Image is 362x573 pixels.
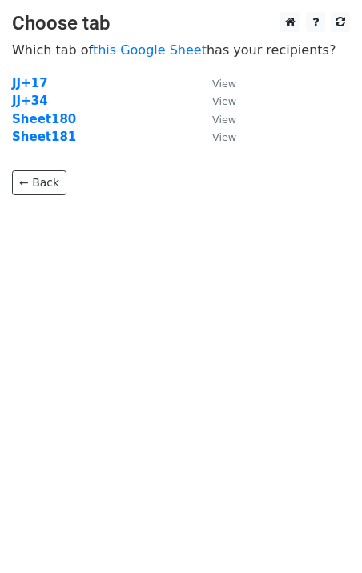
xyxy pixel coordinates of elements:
[12,170,66,195] a: ← Back
[12,94,48,108] a: JJ+34
[212,95,236,107] small: View
[12,76,48,90] a: JJ+17
[12,130,76,144] a: Sheet181
[196,94,236,108] a: View
[12,112,76,126] a: Sheet180
[196,130,236,144] a: View
[212,131,236,143] small: View
[212,114,236,126] small: View
[12,12,350,35] h3: Choose tab
[196,112,236,126] a: View
[212,78,236,90] small: View
[93,42,207,58] a: this Google Sheet
[196,76,236,90] a: View
[12,42,350,58] p: Which tab of has your recipients?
